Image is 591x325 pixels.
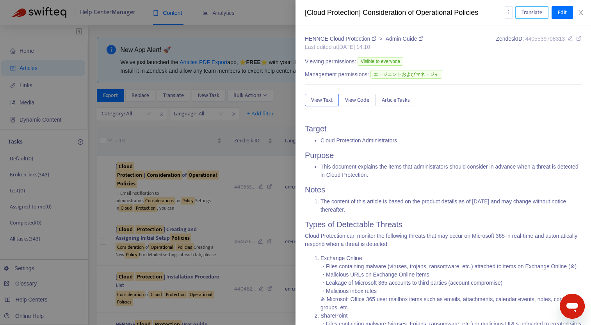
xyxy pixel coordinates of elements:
[305,35,423,43] div: >
[320,163,582,179] li: This document explains the items that administrators should consider in advance when a threat is ...
[386,36,424,42] a: Admin Guide
[320,254,582,312] li: Exchange Online ・Files containing malware (viruses, trojans, ransomware, etc.) attached to items ...
[505,6,513,19] button: more
[320,136,582,145] li: Cloud Protection Administrators
[305,232,582,248] p: Cloud Protection can monitor the following threats that may occur on Microsoft 365 in real-time a...
[558,8,567,17] span: Edit
[560,294,585,319] iframe: 開啟傳訊視窗按鈕
[515,6,548,19] button: Translate
[496,35,582,51] div: Zendesk ID:
[345,96,369,104] span: View Code
[506,9,511,15] span: more
[339,94,376,106] button: View Code
[358,57,403,66] span: Visible to everyone
[305,124,582,133] h2: Target
[578,9,584,16] span: close
[525,36,565,42] span: 4405539708313
[382,96,410,104] span: Article Tasks
[305,7,505,18] div: [Cloud Protection] Consideration of Operational Policies
[311,96,333,104] span: View Text
[370,70,442,79] span: エージェントおよびマネージャ
[305,94,339,106] button: View Text
[552,6,573,19] button: Edit
[305,43,423,51] div: Last edited at [DATE] 14:10
[305,151,582,160] h2: Purpose
[376,94,416,106] button: Article Tasks
[522,8,542,17] span: Translate
[305,220,582,229] h2: Types of Detectable Threats
[320,198,582,214] li: The content of this article is based on the product details as of [DATE] and may change without n...
[575,9,586,16] button: Close
[305,70,369,79] span: Management permissions:
[305,185,582,194] h2: Notes
[305,57,356,66] span: Viewing permissions:
[305,36,378,42] a: HENNGE Cloud Protection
